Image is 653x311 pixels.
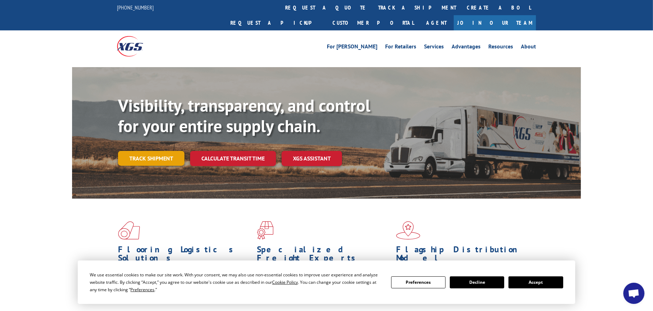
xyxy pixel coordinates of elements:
a: Calculate transit time [190,151,276,166]
button: Decline [450,276,504,288]
img: xgs-icon-focused-on-flooring-red [257,221,273,240]
a: For [PERSON_NAME] [327,44,377,52]
a: Learn More > [118,298,206,306]
a: Track shipment [118,151,184,166]
a: Advantages [452,44,481,52]
div: Open chat [623,283,645,304]
button: Preferences [391,276,446,288]
a: Join Our Team [454,15,536,30]
a: For Retailers [385,44,416,52]
a: Learn More > [257,298,345,306]
a: XGS ASSISTANT [282,151,342,166]
img: xgs-icon-flagship-distribution-model-red [396,221,420,240]
h1: Specialized Freight Experts [257,245,390,266]
div: We use essential cookies to make our site work. With your consent, we may also use non-essential ... [90,271,382,293]
a: About [521,44,536,52]
img: xgs-icon-total-supply-chain-intelligence-red [118,221,140,240]
h1: Flagship Distribution Model [396,245,530,266]
div: Cookie Consent Prompt [78,260,575,304]
a: Agent [419,15,454,30]
a: Customer Portal [327,15,419,30]
h1: Flooring Logistics Solutions [118,245,252,266]
a: [PHONE_NUMBER] [117,4,154,11]
span: Cookie Policy [272,279,298,285]
button: Accept [508,276,563,288]
a: Request a pickup [225,15,327,30]
b: Visibility, transparency, and control for your entire supply chain. [118,94,370,137]
span: Preferences [130,287,154,293]
a: Resources [488,44,513,52]
a: Services [424,44,444,52]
